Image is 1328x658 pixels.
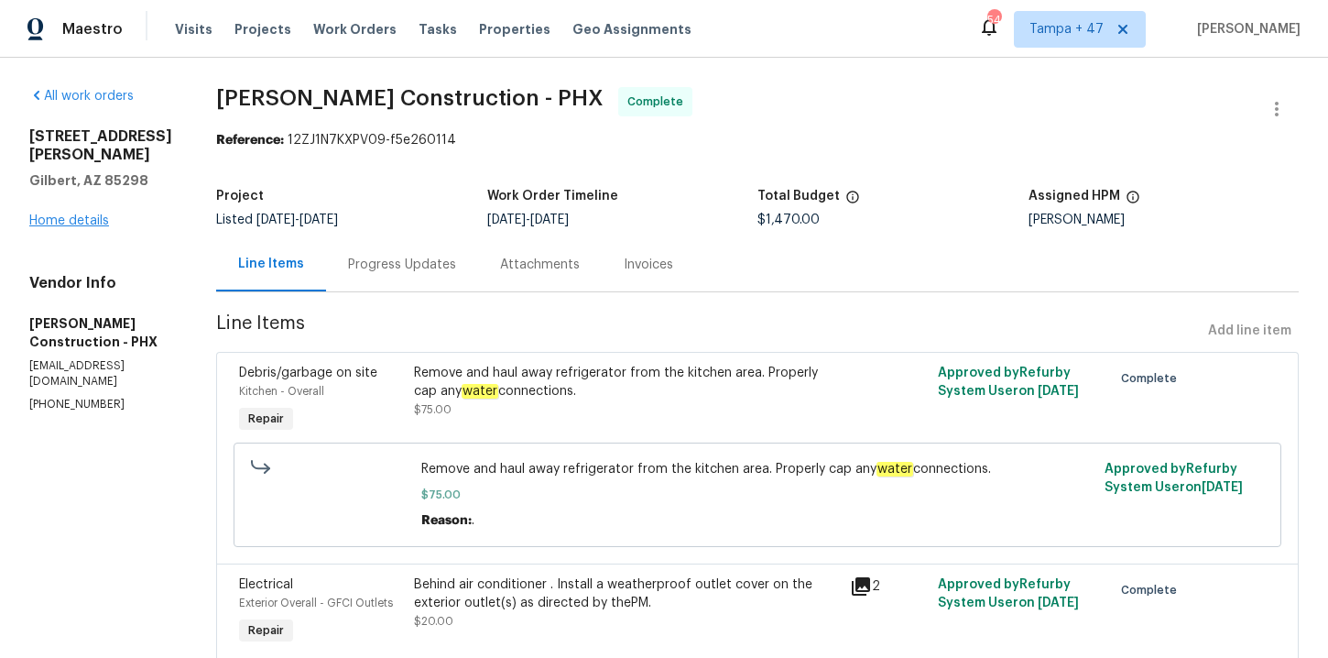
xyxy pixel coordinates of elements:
[487,190,618,203] h5: Work Order Timeline
[1105,463,1243,494] span: Approved by Refurby System User on
[757,190,840,203] h5: Total Budget
[239,386,324,397] span: Kitchen - Overall
[241,410,291,428] span: Repair
[421,486,1093,504] span: $75.00
[29,127,172,164] h2: [STREET_ADDRESS][PERSON_NAME]
[216,190,264,203] h5: Project
[479,20,550,38] span: Properties
[29,274,172,292] h4: Vendor Info
[29,171,172,190] h5: Gilbert, AZ 85298
[1126,190,1140,214] span: The hpm assigned to this work order.
[414,576,840,612] div: Behind air conditioner . Install a weatherproof outlet cover on the exterior outlet(s) as directe...
[627,93,691,111] span: Complete
[1202,481,1243,494] span: [DATE]
[938,578,1079,609] span: Approved by Refurby System User on
[313,20,397,38] span: Work Orders
[256,214,295,226] span: [DATE]
[1121,581,1184,599] span: Complete
[256,214,338,226] span: -
[500,256,580,274] div: Attachments
[299,214,338,226] span: [DATE]
[462,384,498,399] em: water
[414,404,452,415] span: $75.00
[987,11,1000,29] div: 544
[239,578,293,591] span: Electrical
[1121,369,1184,388] span: Complete
[414,364,840,400] div: Remove and haul away refrigerator from the kitchen area. Properly cap any connections.
[241,621,291,640] span: Repair
[938,367,1079,398] span: Approved by Refurby System User on
[876,462,913,477] em: water
[175,20,212,38] span: Visits
[216,214,338,226] span: Listed
[234,20,291,38] span: Projects
[421,514,472,527] span: Reason:
[1029,190,1120,203] h5: Assigned HPM
[845,190,860,214] span: The total cost of line items that have been proposed by Opendoor. This sum includes line items th...
[62,20,123,38] span: Maestro
[1038,597,1079,609] span: [DATE]
[1038,385,1079,398] span: [DATE]
[216,87,604,109] span: [PERSON_NAME] Construction - PHX
[239,598,393,609] span: Exterior Overall - GFCI Outlets
[29,358,172,389] p: [EMAIL_ADDRESS][DOMAIN_NAME]
[414,616,453,627] span: $20.00
[216,314,1201,348] span: Line Items
[572,20,691,38] span: Geo Assignments
[238,255,304,273] div: Line Items
[1190,20,1301,38] span: [PERSON_NAME]
[1029,20,1104,38] span: Tampa + 47
[419,23,457,36] span: Tasks
[29,397,172,412] p: [PHONE_NUMBER]
[29,90,134,103] a: All work orders
[29,314,172,351] h5: [PERSON_NAME] Construction - PHX
[850,576,926,598] div: 2
[530,214,569,226] span: [DATE]
[29,214,109,227] a: Home details
[624,256,673,274] div: Invoices
[216,131,1299,149] div: 12ZJ1N7KXPV09-f5e260114
[239,367,377,379] span: Debris/garbage on site
[421,460,1093,478] span: Remove and haul away refrigerator from the kitchen area. Properly cap any connections.
[1029,214,1300,226] div: [PERSON_NAME]
[757,214,820,226] span: $1,470.00
[472,514,474,527] span: .
[348,256,456,274] div: Progress Updates
[487,214,526,226] span: [DATE]
[487,214,569,226] span: -
[216,134,284,147] b: Reference:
